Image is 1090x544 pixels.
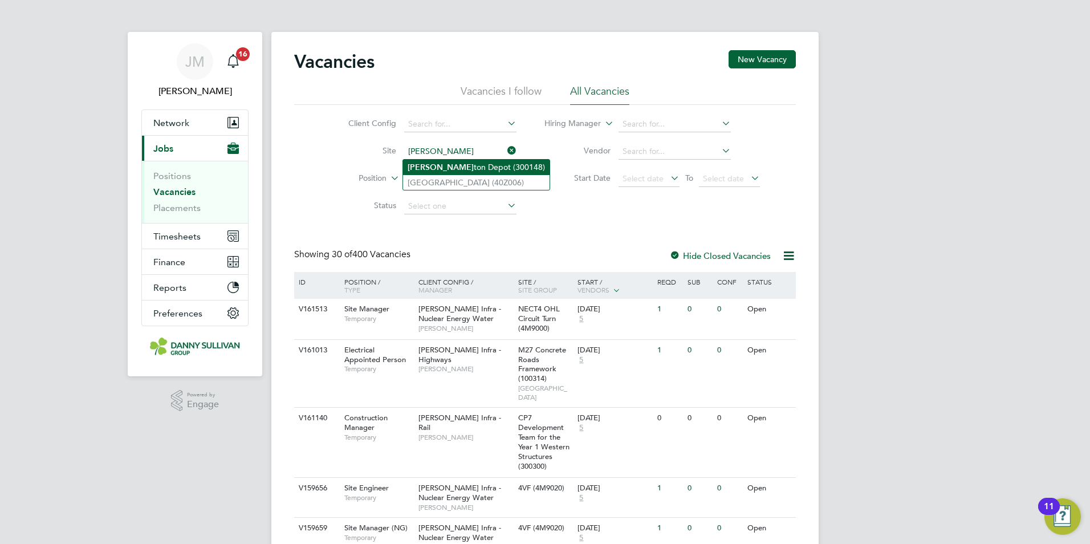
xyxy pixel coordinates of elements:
button: Timesheets [142,224,248,249]
span: NECT4 OHL Circuit Turn (4M9000) [518,304,560,333]
span: CP7 Development Team for the Year 1 Western Structures (300300) [518,413,570,470]
div: 0 [685,340,714,361]
span: Vendors [577,285,609,294]
div: 11 [1044,506,1054,521]
div: Status [745,272,794,291]
span: Temporary [344,493,413,502]
span: Site Manager (NG) [344,523,408,533]
span: [PERSON_NAME] [418,364,513,374]
input: Search for... [404,116,516,132]
span: Reports [153,282,186,293]
label: Position [321,173,387,184]
span: Network [153,117,189,128]
span: Temporary [344,314,413,323]
img: dannysullivan-logo-retina.png [150,338,240,356]
a: Vacancies [153,186,196,197]
span: Select date [623,173,664,184]
label: Hiring Manager [535,118,601,129]
span: To [682,170,697,185]
span: [PERSON_NAME] [418,503,513,512]
span: 5 [577,493,585,503]
span: Temporary [344,364,413,374]
span: Type [344,285,360,294]
span: Temporary [344,433,413,442]
span: Jesse Mbayi [141,84,249,98]
span: 5 [577,314,585,324]
li: ton Depot (300148) [403,160,550,175]
span: Electrical Appointed Person [344,345,406,364]
span: Select date [703,173,744,184]
div: 0 [654,408,684,429]
li: All Vacancies [570,84,629,105]
div: Open [745,299,794,320]
div: 0 [714,518,744,539]
span: [PERSON_NAME] Infra - Nuclear Energy Water [418,304,501,323]
span: Temporary [344,533,413,542]
a: 16 [222,43,245,80]
div: V161140 [296,408,336,429]
div: Sub [685,272,714,291]
div: Conf [714,272,744,291]
span: Site Manager [344,304,389,314]
a: Placements [153,202,201,213]
li: [GEOGRAPHIC_DATA] (40Z006) [403,175,550,190]
span: [PERSON_NAME] Infra - Nuclear Energy Water [418,483,501,502]
b: [PERSON_NAME] [408,163,474,172]
div: ID [296,272,336,291]
span: 5 [577,533,585,543]
div: Reqd [654,272,684,291]
div: 0 [685,299,714,320]
button: Finance [142,249,248,274]
span: 16 [236,47,250,61]
input: Search for... [619,144,731,160]
label: Hide Closed Vacancies [669,250,771,261]
button: Jobs [142,136,248,161]
span: 4VF (4M9020) [518,523,564,533]
div: 0 [685,518,714,539]
button: Preferences [142,301,248,326]
span: [PERSON_NAME] Infra - Highways [418,345,501,364]
div: [DATE] [577,523,652,533]
div: Showing [294,249,413,261]
span: [PERSON_NAME] [418,433,513,442]
h2: Vacancies [294,50,375,73]
span: Site Group [518,285,557,294]
div: 0 [714,340,744,361]
span: 30 of [332,249,352,260]
div: V159656 [296,478,336,499]
span: Manager [418,285,452,294]
div: Site / [515,272,575,299]
span: 4VF (4M9020) [518,483,564,493]
button: Reports [142,275,248,300]
input: Select one [404,198,516,214]
div: V161013 [296,340,336,361]
span: 400 Vacancies [332,249,410,260]
button: Open Resource Center, 11 new notifications [1044,498,1081,535]
span: JM [185,54,205,69]
span: [PERSON_NAME] [418,324,513,333]
span: 5 [577,423,585,433]
label: Start Date [545,173,611,183]
button: Network [142,110,248,135]
span: Powered by [187,390,219,400]
div: Client Config / [416,272,515,299]
span: Construction Manager [344,413,388,432]
a: Positions [153,170,191,181]
div: V161513 [296,299,336,320]
a: Powered byEngage [171,390,219,412]
a: JM[PERSON_NAME] [141,43,249,98]
div: Position / [336,272,416,299]
div: 0 [685,478,714,499]
span: Timesheets [153,231,201,242]
div: 0 [685,408,714,429]
span: Finance [153,257,185,267]
span: Site Engineer [344,483,389,493]
label: Status [331,200,396,210]
div: Start / [575,272,654,301]
div: 1 [654,478,684,499]
span: [PERSON_NAME] Infra - Nuclear Energy Water [418,523,501,542]
span: 5 [577,355,585,365]
div: Open [745,408,794,429]
div: Open [745,478,794,499]
input: Search for... [404,144,516,160]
